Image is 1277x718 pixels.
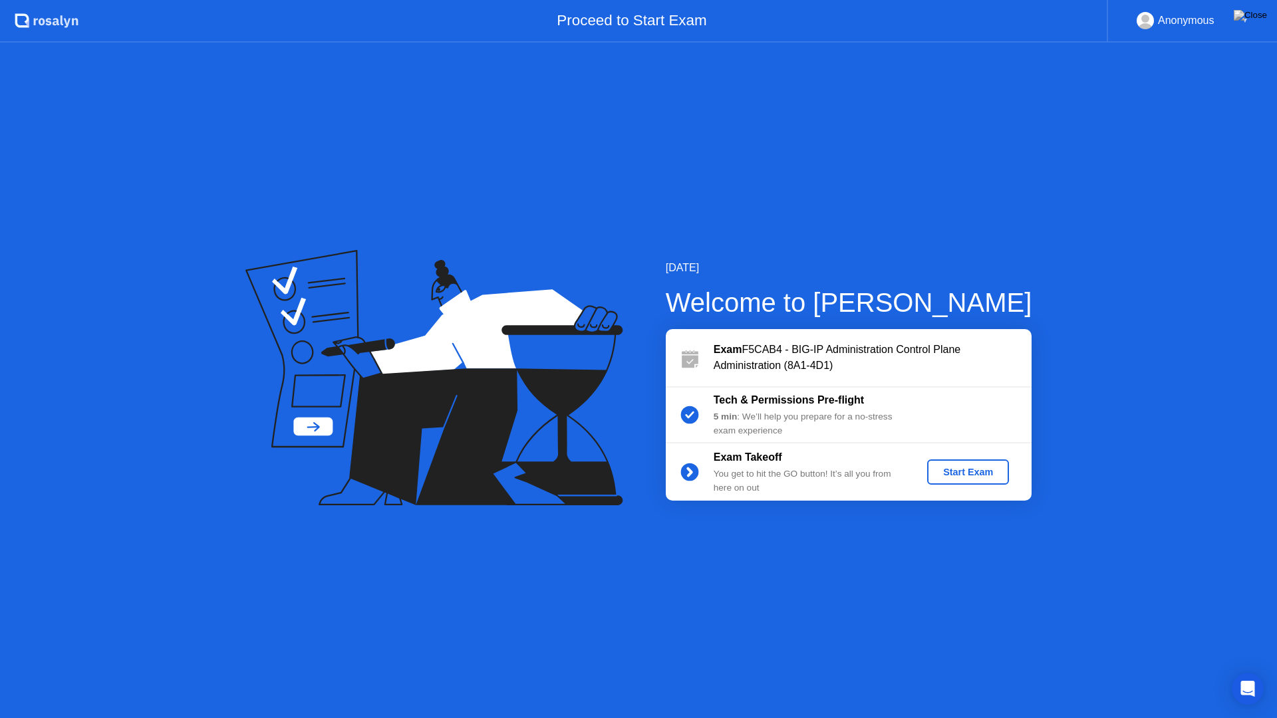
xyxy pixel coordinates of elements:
button: Start Exam [927,459,1009,485]
div: F5CAB4 - BIG-IP Administration Control Plane Administration (8A1-4D1) [714,342,1032,374]
div: Start Exam [932,467,1004,477]
div: Welcome to [PERSON_NAME] [666,283,1032,322]
div: : We’ll help you prepare for a no-stress exam experience [714,410,905,437]
div: Anonymous [1158,12,1214,29]
div: [DATE] [666,260,1032,276]
b: 5 min [714,412,738,421]
b: Exam [714,344,742,355]
b: Exam Takeoff [714,451,782,463]
b: Tech & Permissions Pre-flight [714,394,864,406]
img: Close [1234,10,1267,21]
div: Open Intercom Messenger [1232,673,1264,705]
div: You get to hit the GO button! It’s all you from here on out [714,467,905,495]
